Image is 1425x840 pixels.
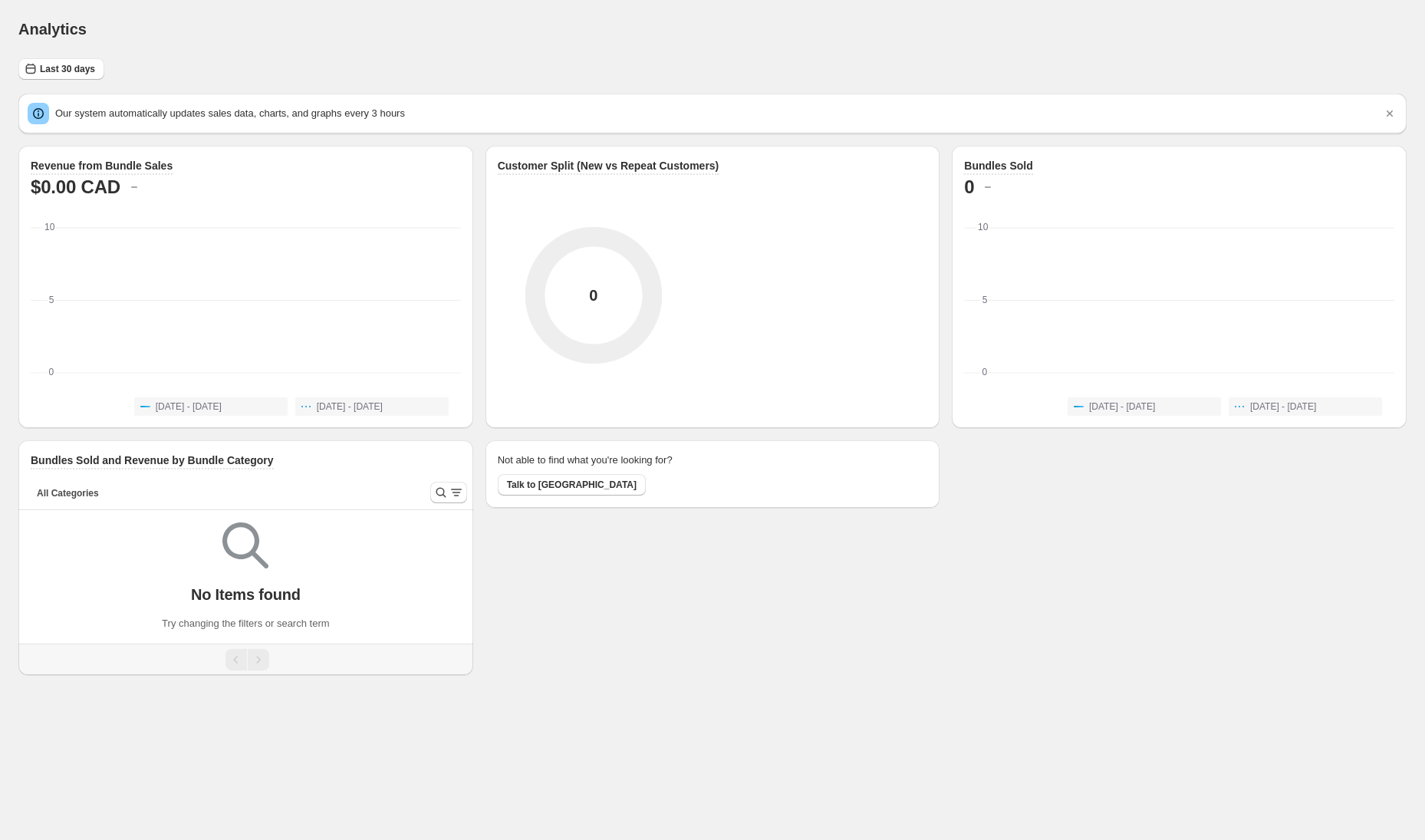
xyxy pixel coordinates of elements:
[1250,400,1316,413] span: [DATE] - [DATE]
[1089,400,1155,413] span: [DATE] - [DATE]
[44,222,55,232] text: 10
[49,295,54,305] text: 5
[191,585,301,604] p: No Items found
[18,644,473,675] nav: Pagination
[31,158,173,173] h3: Revenue from Bundle Sales
[31,453,274,468] h3: Bundles Sold and Revenue by Bundle Category
[134,397,288,416] button: [DATE] - [DATE]
[55,107,405,119] span: Our system automatically updates sales data, charts, and graphs every 3 hours
[1068,397,1221,416] button: [DATE] - [DATE]
[40,63,95,75] span: Last 30 days
[1379,103,1400,124] button: Dismiss notification
[978,222,989,232] text: 10
[430,482,467,503] button: Search and filter results
[18,20,87,38] h1: Analytics
[1229,397,1382,416] button: [DATE] - [DATE]
[507,479,637,491] span: Talk to [GEOGRAPHIC_DATA]
[222,522,268,568] img: Empty search results
[162,616,329,631] p: Try changing the filters or search term
[317,400,383,413] span: [DATE] - [DATE]
[18,58,104,80] button: Last 30 days
[295,397,449,416] button: [DATE] - [DATE]
[964,175,974,199] h2: 0
[982,295,988,305] text: 5
[498,158,719,173] h3: Customer Split (New vs Repeat Customers)
[49,367,54,377] text: 0
[498,453,673,468] h2: Not able to find what you're looking for?
[498,474,646,496] button: Talk to [GEOGRAPHIC_DATA]
[37,487,99,499] span: All Categories
[31,175,120,199] h2: $0.00 CAD
[982,367,988,377] text: 0
[156,400,222,413] span: [DATE] - [DATE]
[964,158,1032,173] h3: Bundles Sold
